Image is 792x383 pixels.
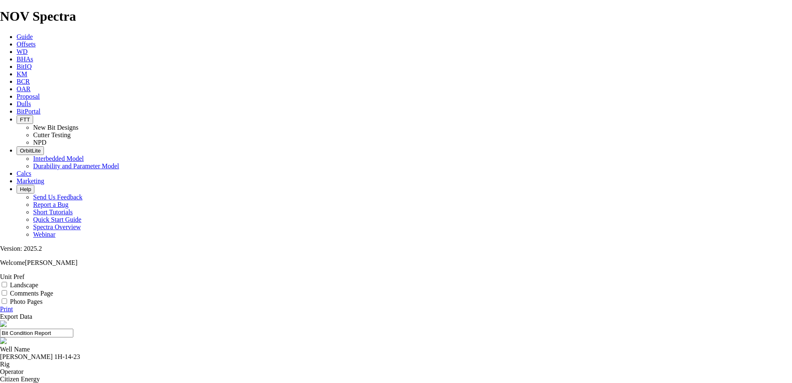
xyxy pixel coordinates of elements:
[20,116,30,123] span: FTT
[17,33,33,40] a: Guide
[17,78,30,85] a: BCR
[17,56,33,63] a: BHAs
[33,223,81,230] a: Spectra Overview
[20,148,41,154] span: OrbitLite
[17,108,41,115] a: BitPortal
[10,298,43,305] label: Photo Pages
[17,115,33,124] button: FTT
[33,216,81,223] a: Quick Start Guide
[33,131,71,138] a: Cutter Testing
[17,185,34,194] button: Help
[17,70,27,78] a: KM
[25,259,77,266] span: [PERSON_NAME]
[17,85,31,92] a: OAR
[33,162,119,170] a: Durability and Parameter Model
[17,146,44,155] button: OrbitLite
[10,290,53,297] label: Comments Page
[17,63,31,70] a: BitIQ
[17,93,40,100] a: Proposal
[17,48,28,55] a: WD
[20,186,31,192] span: Help
[17,41,36,48] a: Offsets
[33,201,68,208] a: Report a Bug
[33,139,46,146] a: NPD
[10,281,38,288] label: Landscape
[17,100,31,107] a: Dulls
[33,194,82,201] a: Send Us Feedback
[33,155,84,162] a: Interbedded Model
[33,231,56,238] a: Webinar
[33,208,73,216] a: Short Tutorials
[17,177,44,184] a: Marketing
[17,170,31,177] a: Calcs
[33,124,78,131] a: New Bit Designs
